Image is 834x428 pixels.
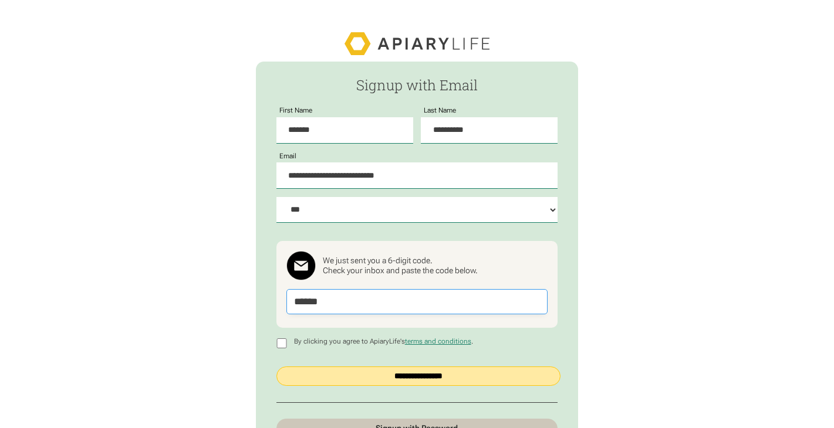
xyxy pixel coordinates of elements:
div: We just sent you a 6-digit code. Check your inbox and paste the code below. [323,256,478,276]
a: terms and conditions [405,337,471,345]
h2: Signup with Email [276,77,558,93]
label: Email [276,152,300,160]
label: Last Name [421,107,460,114]
label: First Name [276,107,316,114]
p: By clicking you agree to ApiaryLife's . [291,338,477,345]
